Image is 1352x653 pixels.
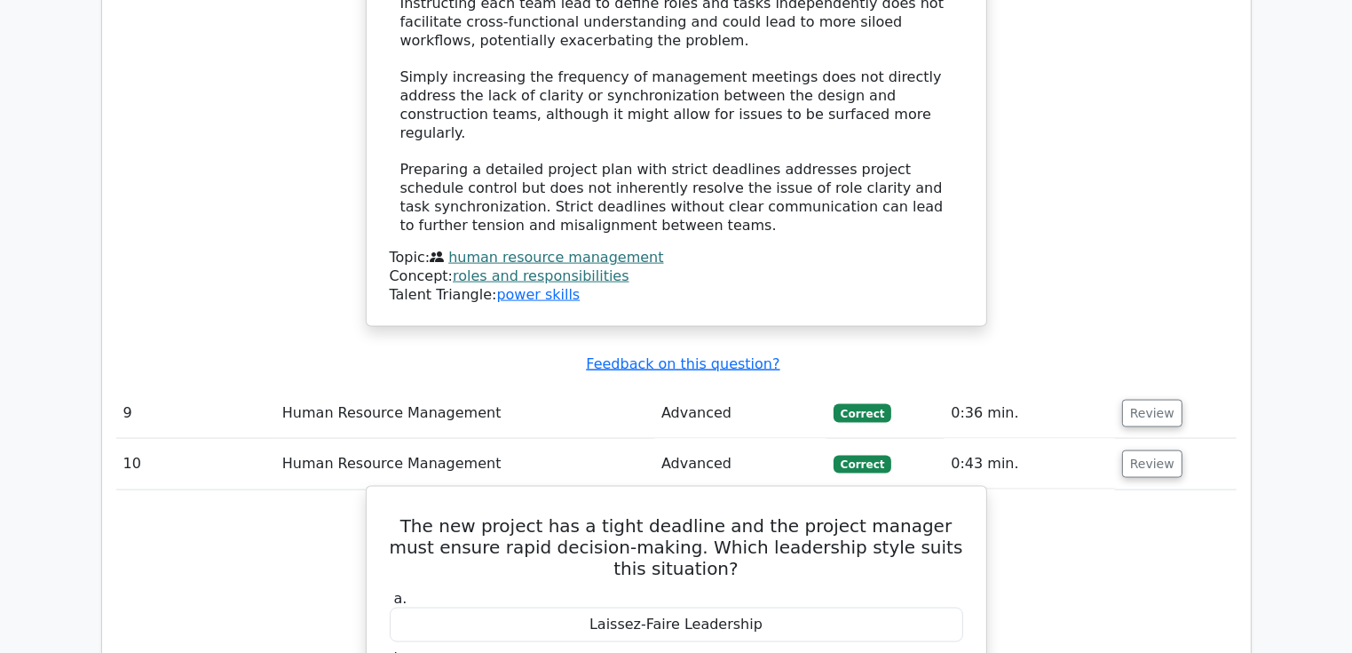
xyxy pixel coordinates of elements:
[390,608,963,642] div: Laissez-Faire Leadership
[116,439,275,490] td: 10
[388,515,965,579] h5: The new project has a tight deadline and the project manager must ensure rapid decision-making. W...
[1122,450,1182,478] button: Review
[654,388,826,439] td: Advanced
[586,355,779,372] a: Feedback on this question?
[834,404,891,422] span: Correct
[390,249,963,304] div: Talent Triangle:
[275,388,654,439] td: Human Resource Management
[1122,400,1182,427] button: Review
[116,388,275,439] td: 9
[834,456,891,474] span: Correct
[448,249,663,266] a: human resource management
[275,439,654,490] td: Human Resource Management
[390,267,963,286] div: Concept:
[944,439,1114,490] td: 0:43 min.
[394,590,407,607] span: a.
[390,249,963,267] div: Topic:
[944,388,1114,439] td: 0:36 min.
[496,286,580,303] a: power skills
[654,439,826,490] td: Advanced
[453,267,629,284] a: roles and responsibilities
